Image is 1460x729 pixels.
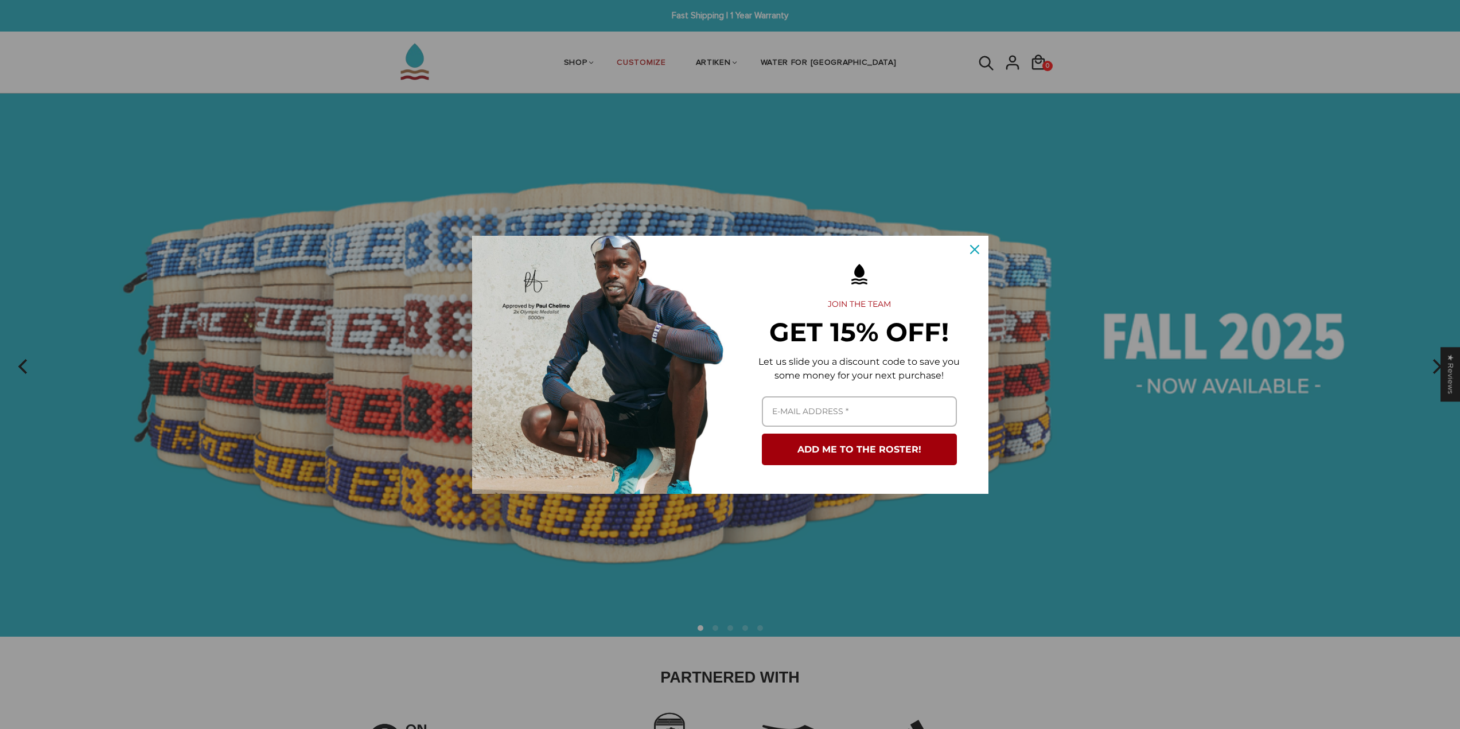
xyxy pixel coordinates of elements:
button: ADD ME TO THE ROSTER! [762,434,957,465]
svg: close icon [970,245,979,254]
input: Email field [762,396,957,427]
h2: JOIN THE TEAM [749,299,970,310]
button: Close [961,236,988,263]
p: Let us slide you a discount code to save you some money for your next purchase! [749,355,970,383]
strong: GET 15% OFF! [769,316,949,348]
